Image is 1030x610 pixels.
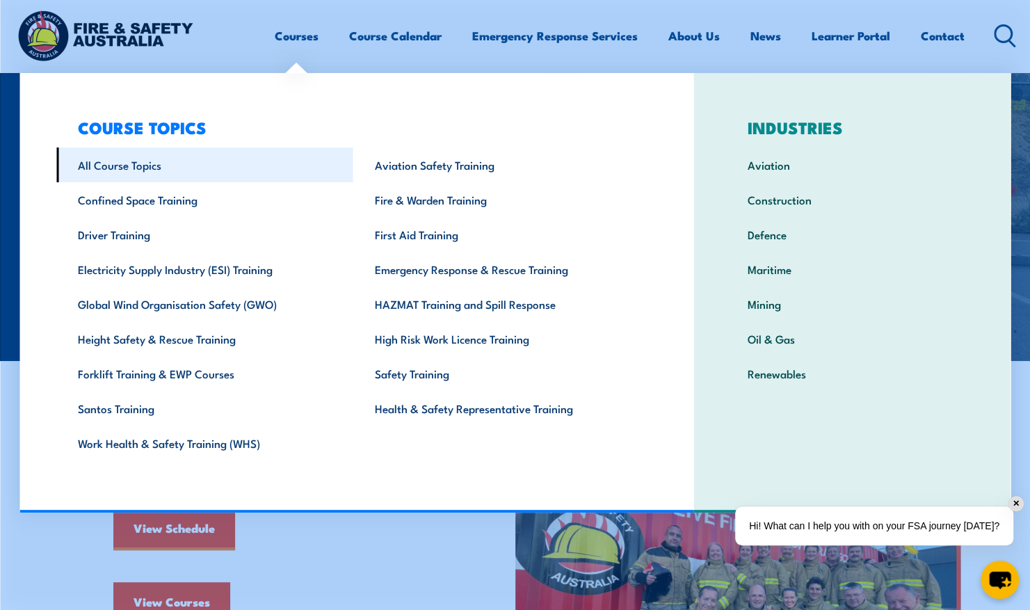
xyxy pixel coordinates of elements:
[349,17,442,54] a: Course Calendar
[275,17,319,54] a: Courses
[1008,496,1024,511] div: ✕
[353,321,650,356] a: High Risk Work Licence Training
[56,287,353,321] a: Global Wind Organisation Safety (GWO)
[735,506,1013,545] div: Hi! What can I help you with on your FSA journey [DATE]?
[56,182,353,217] a: Confined Space Training
[353,287,650,321] a: HAZMAT Training and Spill Response
[113,508,235,550] a: View Schedule
[726,287,979,321] a: Mining
[56,217,353,252] a: Driver Training
[56,252,353,287] a: Electricity Supply Industry (ESI) Training
[353,356,650,391] a: Safety Training
[353,182,650,217] a: Fire & Warden Training
[353,217,650,252] a: First Aid Training
[726,182,979,217] a: Construction
[812,17,890,54] a: Learner Portal
[56,321,353,356] a: Height Safety & Rescue Training
[726,217,979,252] a: Defence
[56,118,650,137] h3: COURSE TOPICS
[56,391,353,426] a: Santos Training
[668,17,720,54] a: About Us
[56,147,353,182] a: All Course Topics
[726,147,979,182] a: Aviation
[981,561,1019,599] button: chat-button
[921,17,965,54] a: Contact
[726,321,979,356] a: Oil & Gas
[353,391,650,426] a: Health & Safety Representative Training
[726,252,979,287] a: Maritime
[353,147,650,182] a: Aviation Safety Training
[56,356,353,391] a: Forklift Training & EWP Courses
[472,17,638,54] a: Emergency Response Services
[750,17,781,54] a: News
[56,426,353,460] a: Work Health & Safety Training (WHS)
[726,356,979,391] a: Renewables
[726,118,979,137] h3: INDUSTRIES
[353,252,650,287] a: Emergency Response & Rescue Training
